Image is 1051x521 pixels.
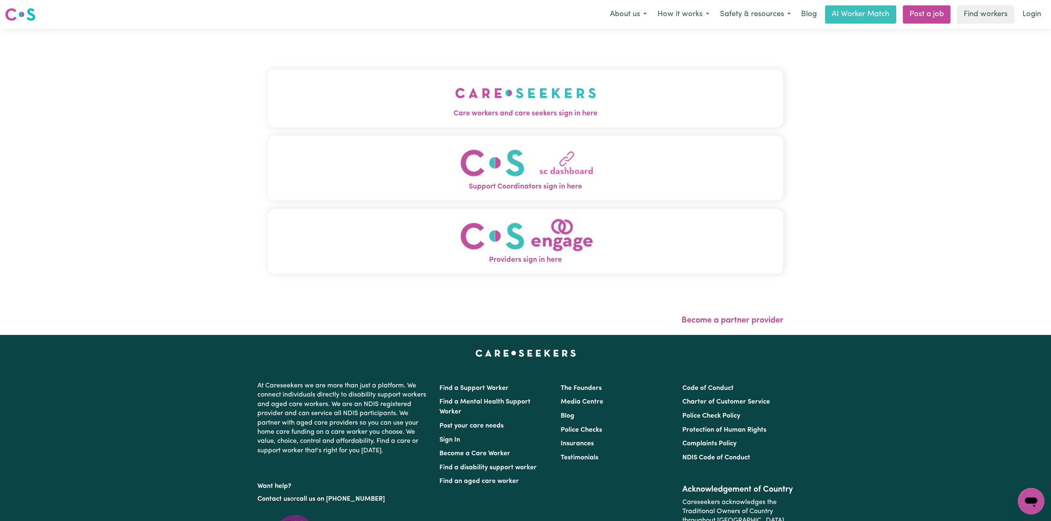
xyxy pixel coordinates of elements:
a: Careseekers home page [475,350,576,356]
a: Police Checks [561,427,602,433]
button: Care workers and care seekers sign in here [268,69,783,127]
a: Media Centre [561,399,603,405]
a: Post a job [903,5,950,24]
a: AI Worker Match [825,5,896,24]
a: Careseekers logo [5,5,36,24]
a: Become a Care Worker [439,450,510,457]
a: Become a partner provider [681,316,783,325]
a: NDIS Code of Conduct [682,454,750,461]
button: Safety & resources [715,6,796,23]
a: Find an aged care worker [439,478,519,485]
a: Code of Conduct [682,385,734,392]
a: Blog [796,5,822,24]
button: About us [605,6,652,23]
iframe: Button to launch messaging window [1018,488,1044,514]
a: Find a Support Worker [439,385,509,392]
a: Find a disability support worker [439,464,537,471]
p: At Careseekers we are more than just a platform. We connect individuals directly to disability su... [257,378,430,459]
a: Protection of Human Rights [682,427,766,433]
img: Careseekers logo [5,7,36,22]
button: Support Coordinators sign in here [268,136,783,201]
button: Providers sign in here [268,209,783,274]
span: Providers sign in here [268,255,783,265]
a: Complaints Policy [682,440,737,447]
a: call us on [PHONE_NUMBER] [296,496,385,502]
a: Post your care needs [439,423,504,429]
a: Blog [561,413,574,419]
a: Login [1017,5,1046,24]
span: Support Coordinators sign in here [268,182,783,192]
a: Sign In [439,437,460,443]
a: Insurances [561,440,594,447]
a: Charter of Customer Service [682,399,770,405]
a: Testimonials [561,454,598,461]
a: Find a Mental Health Support Worker [439,399,530,415]
button: How it works [652,6,715,23]
a: Contact us [257,496,290,502]
a: The Founders [561,385,602,392]
p: or [257,491,430,507]
a: Find workers [957,5,1014,24]
span: Care workers and care seekers sign in here [268,108,783,119]
h2: Acknowledgement of Country [682,485,794,495]
a: Police Check Policy [682,413,740,419]
p: Want help? [257,478,430,491]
